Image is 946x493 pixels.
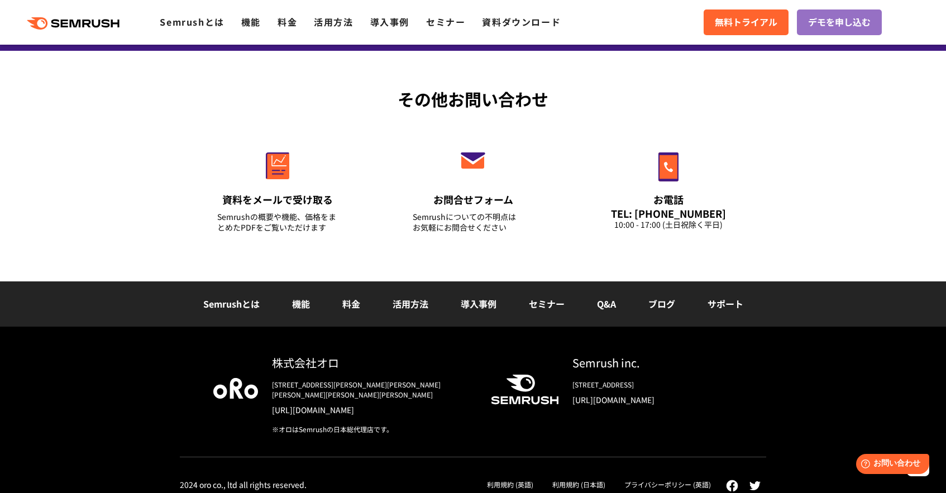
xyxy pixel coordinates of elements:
div: Semrushについての不明点は お気軽にお問合せください [413,212,533,233]
div: Semrush inc. [572,355,733,371]
a: 機能 [292,297,310,310]
img: twitter [749,481,761,490]
a: 利用規約 (英語) [487,480,533,489]
a: 導入事例 [370,15,409,28]
div: 2024 oro co., ltd all rights reserved. [180,480,307,490]
a: デモを申し込む [797,9,882,35]
img: facebook [726,480,738,492]
a: 料金 [278,15,297,28]
a: Q&A [597,297,616,310]
div: 株式会社オロ [272,355,473,371]
div: ※オロはSemrushの日本総代理店です。 [272,424,473,434]
a: サポート [708,297,743,310]
a: Semrushとは [160,15,224,28]
div: 資料をメールで受け取る [217,193,338,207]
div: お電話 [608,193,729,207]
span: 無料トライアル [715,15,777,30]
div: お問合せフォーム [413,193,533,207]
a: [URL][DOMAIN_NAME] [272,404,473,415]
a: [URL][DOMAIN_NAME] [572,394,733,405]
a: 資料ダウンロード [482,15,561,28]
span: デモを申し込む [808,15,871,30]
a: 資料をメールで受け取る Semrushの概要や機能、価格をまとめたPDFをご覧いただけます [194,128,361,247]
a: セミナー [426,15,465,28]
div: 10:00 - 17:00 (土日祝除く平日) [608,219,729,230]
a: ブログ [648,297,675,310]
a: 導入事例 [461,297,496,310]
iframe: Help widget launcher [847,449,934,481]
div: [STREET_ADDRESS][PERSON_NAME][PERSON_NAME][PERSON_NAME][PERSON_NAME][PERSON_NAME] [272,380,473,400]
a: 活用方法 [314,15,353,28]
a: 活用方法 [393,297,428,310]
a: お問合せフォーム Semrushについての不明点はお気軽にお問合せください [389,128,557,247]
a: プライバシーポリシー (英語) [624,480,711,489]
div: TEL: [PHONE_NUMBER] [608,207,729,219]
a: セミナー [529,297,565,310]
img: oro company [213,378,258,398]
a: 利用規約 (日本語) [552,480,605,489]
a: 料金 [342,297,360,310]
div: Semrushの概要や機能、価格をまとめたPDFをご覧いただけます [217,212,338,233]
a: Semrushとは [203,297,260,310]
a: 機能 [241,15,261,28]
div: その他お問い合わせ [180,87,766,112]
a: 無料トライアル [704,9,789,35]
div: [STREET_ADDRESS] [572,380,733,390]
